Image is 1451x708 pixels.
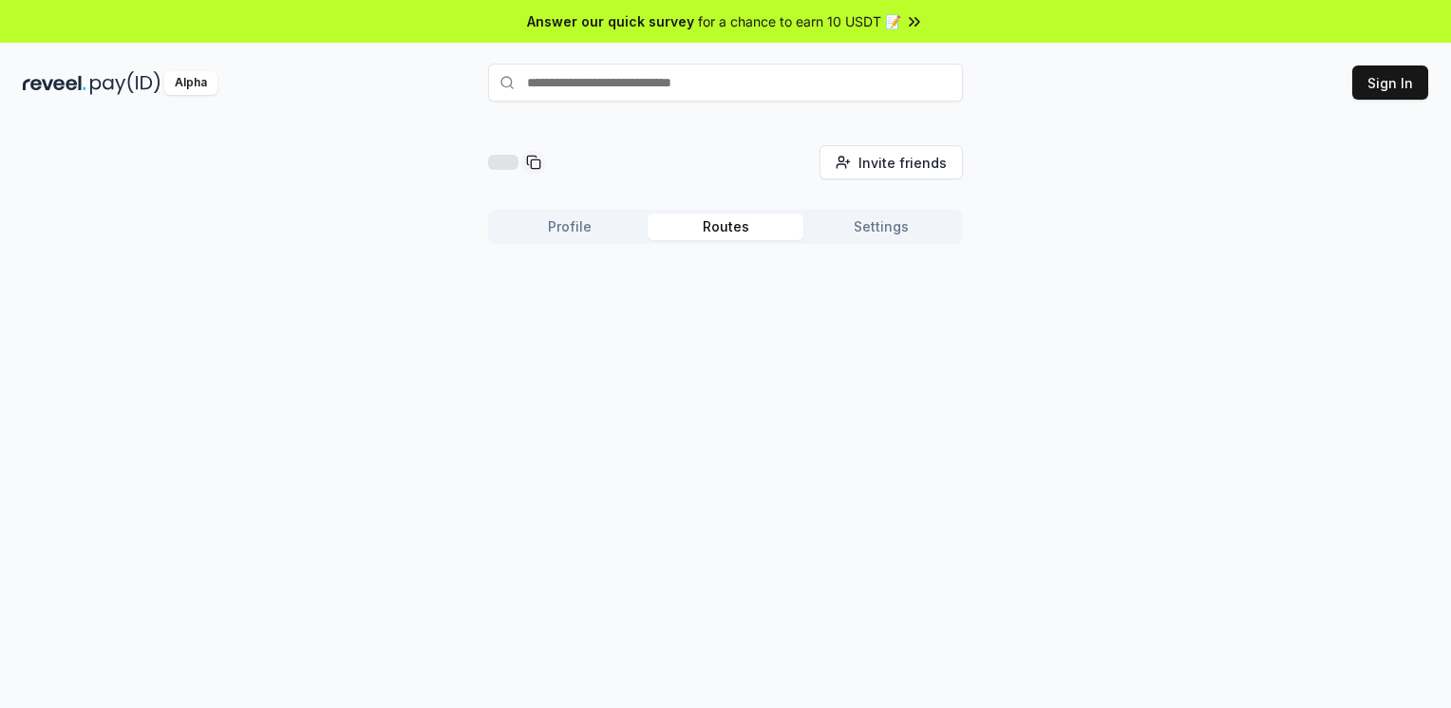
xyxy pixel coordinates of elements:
[527,11,694,31] span: Answer our quick survey
[858,153,947,173] span: Invite friends
[820,145,963,179] button: Invite friends
[698,11,901,31] span: for a chance to earn 10 USDT 📝
[23,71,86,95] img: reveel_dark
[1352,65,1428,100] button: Sign In
[90,71,160,95] img: pay_id
[803,214,959,240] button: Settings
[164,71,217,95] div: Alpha
[492,214,648,240] button: Profile
[648,214,803,240] button: Routes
